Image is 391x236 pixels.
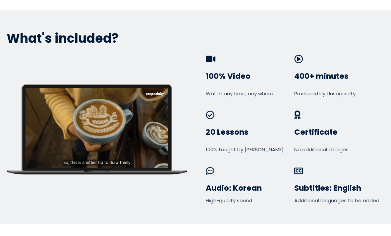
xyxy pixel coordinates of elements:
[294,197,380,204] div: Additional languages to be added
[294,71,380,81] h3: 400+ minutes
[206,127,292,137] h3: 20 Lessons
[7,30,384,46] p: What's included?
[294,146,380,153] div: No additional charges
[294,90,380,97] div: Produced by Unspecialty
[206,146,292,153] div: 100% taught by [PERSON_NAME]
[294,183,380,193] h3: Subtitles: English
[206,90,292,97] div: Watch any time, any where
[206,197,292,204] div: High-quality sound
[206,183,292,193] h3: Audio: Korean
[294,127,380,137] h3: Certificate
[206,71,292,81] h3: 100% Video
